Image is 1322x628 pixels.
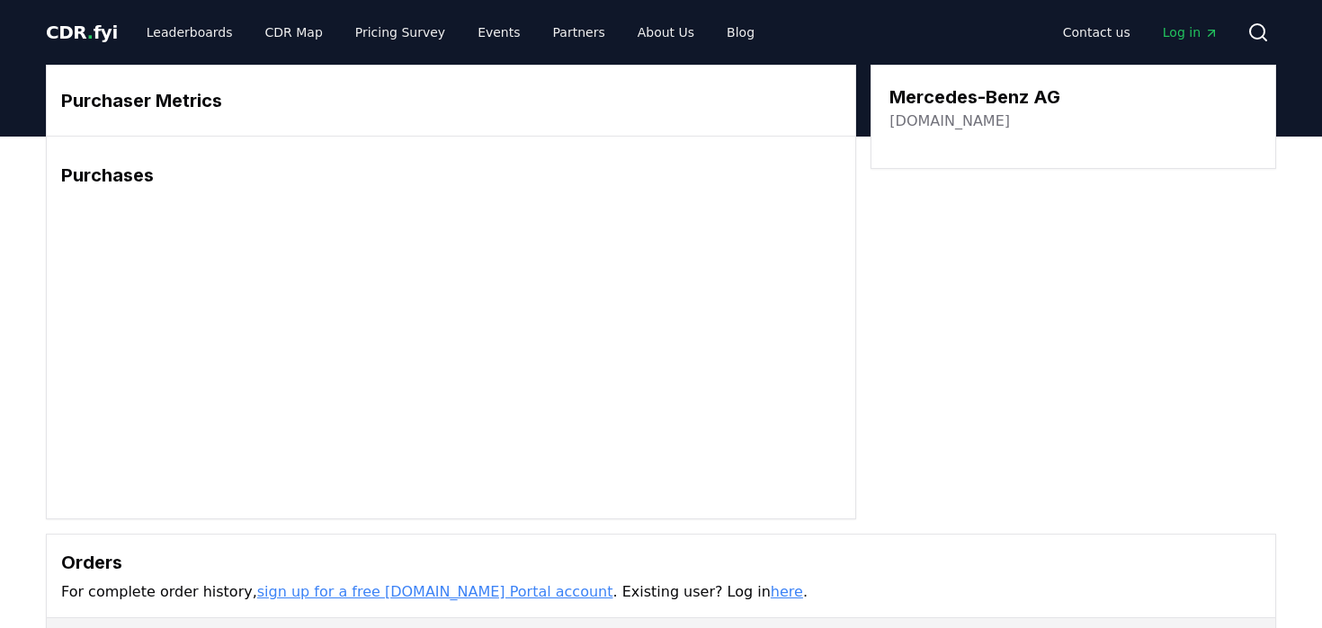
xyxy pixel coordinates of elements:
[61,581,1261,603] p: For complete order history, . Existing user? Log in .
[463,16,534,49] a: Events
[87,22,94,43] span: .
[623,16,709,49] a: About Us
[132,16,769,49] nav: Main
[61,87,841,114] h3: Purchaser Metrics
[771,583,803,600] a: here
[889,84,1060,111] h3: Mercedes-Benz AG
[1049,16,1145,49] a: Contact us
[1148,16,1233,49] a: Log in
[132,16,247,49] a: Leaderboards
[1163,23,1219,41] span: Log in
[61,162,841,189] h3: Purchases
[1049,16,1233,49] nav: Main
[46,22,118,43] span: CDR fyi
[257,583,613,600] a: sign up for a free [DOMAIN_NAME] Portal account
[341,16,460,49] a: Pricing Survey
[251,16,337,49] a: CDR Map
[46,20,118,45] a: CDR.fyi
[889,111,1010,132] a: [DOMAIN_NAME]
[539,16,620,49] a: Partners
[61,549,1261,576] h3: Orders
[712,16,769,49] a: Blog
